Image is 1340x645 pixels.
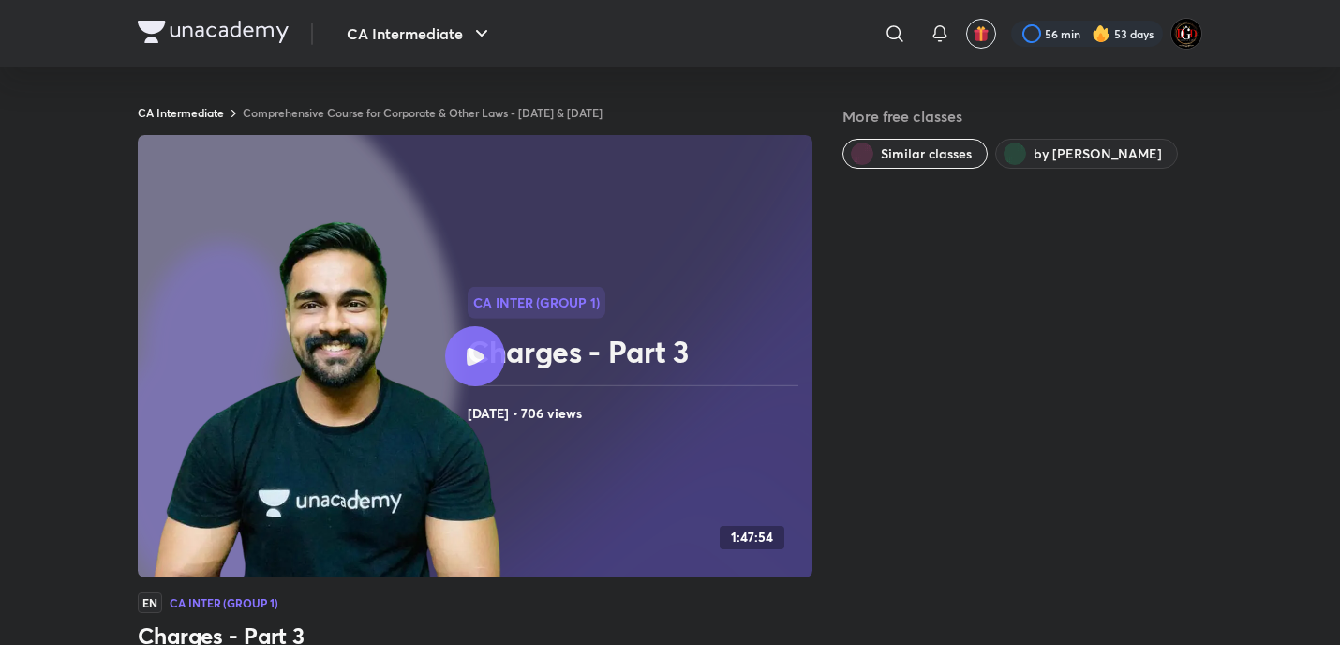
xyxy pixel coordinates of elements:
span: EN [138,592,162,613]
a: CA Intermediate [138,105,224,120]
img: Company Logo [138,21,289,43]
h4: 1:47:54 [731,530,773,546]
h2: Charges - Part 3 [468,333,805,370]
img: DGD°MrBEAN [1170,18,1202,50]
button: avatar [966,19,996,49]
span: Similar classes [881,144,972,163]
h4: CA Inter (Group 1) [170,597,278,608]
a: Company Logo [138,21,289,48]
button: Similar classes [842,139,988,169]
button: by Shantam Gupta [995,139,1178,169]
img: streak [1092,24,1110,43]
span: by Shantam Gupta [1034,144,1162,163]
h4: [DATE] • 706 views [468,401,805,426]
img: avatar [973,25,990,42]
h5: More free classes [842,105,1202,127]
button: CA Intermediate [335,15,504,52]
a: Comprehensive Course for Corporate & Other Laws - [DATE] & [DATE] [243,105,603,120]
